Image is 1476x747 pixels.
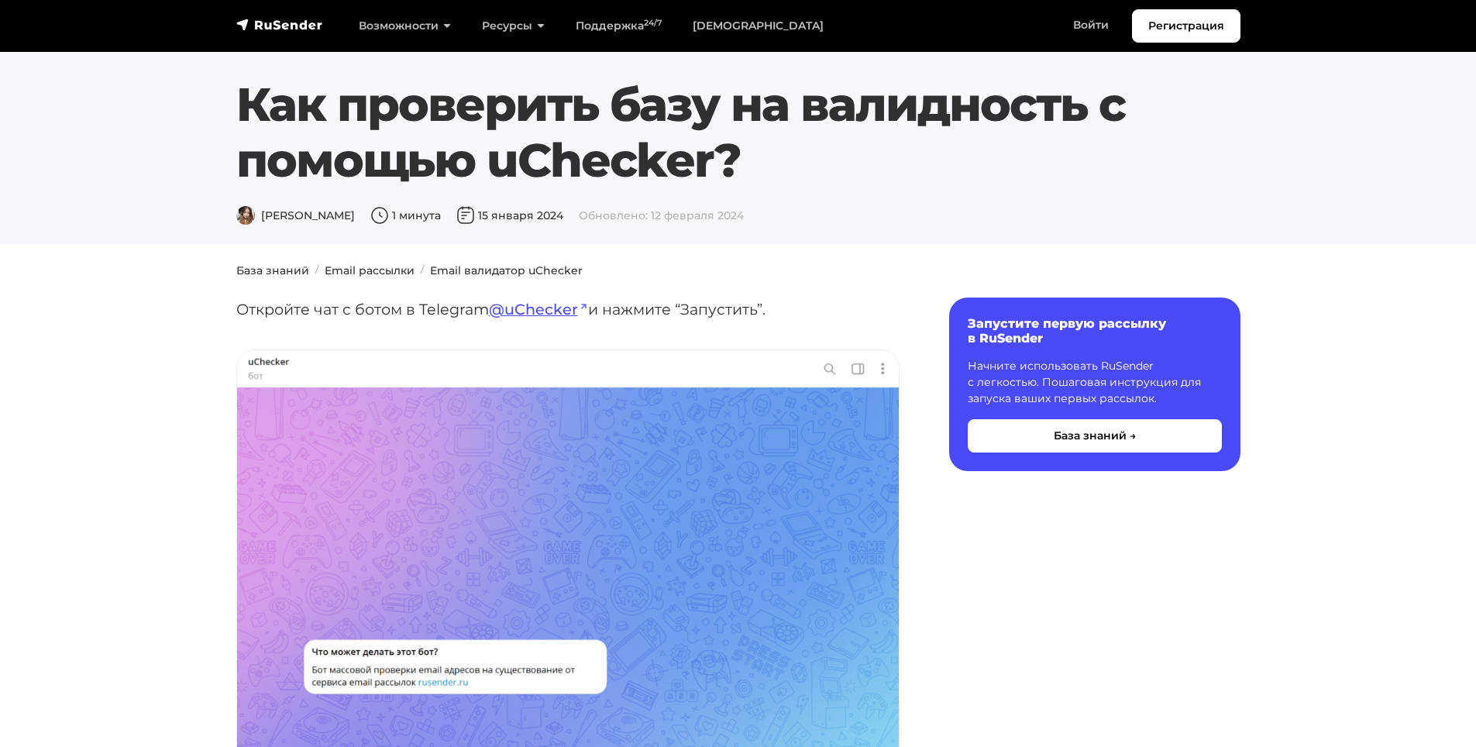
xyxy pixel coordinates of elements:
[370,208,441,222] span: 1 минута
[644,18,662,28] sup: 24/7
[677,10,839,42] a: [DEMOGRAPHIC_DATA]
[456,206,475,225] img: Дата публикации
[325,263,415,277] a: Email рассылки
[370,206,389,225] img: Время чтения
[489,300,588,318] a: @uChecker
[430,263,583,277] a: Email валидатор uChecker
[1058,9,1124,41] a: Войти
[968,316,1222,346] h6: Запустите первую рассылку в RuSender
[236,208,355,222] span: [PERSON_NAME]
[466,10,560,42] a: Ресурсы
[236,77,1240,188] h1: Как проверить базу на валидность с помощью uChecker?
[1132,9,1240,43] a: Регистрация
[236,298,900,322] p: Откройте чат с ботом в Telegram и нажмите “Запустить”.
[968,419,1222,453] button: База знаний →
[968,358,1222,407] p: Начните использовать RuSender с легкостью. Пошаговая инструкция для запуска ваших первых рассылок.
[227,263,1250,279] nav: breadcrumb
[949,298,1240,471] a: Запустите первую рассылку в RuSender Начните использовать RuSender с легкостью. Пошаговая инструк...
[456,208,563,222] span: 15 января 2024
[343,10,466,42] a: Возможности
[236,263,309,277] a: База знаний
[560,10,677,42] a: Поддержка24/7
[579,208,744,222] span: Обновлено: 12 февраля 2024
[236,17,323,33] img: RuSender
